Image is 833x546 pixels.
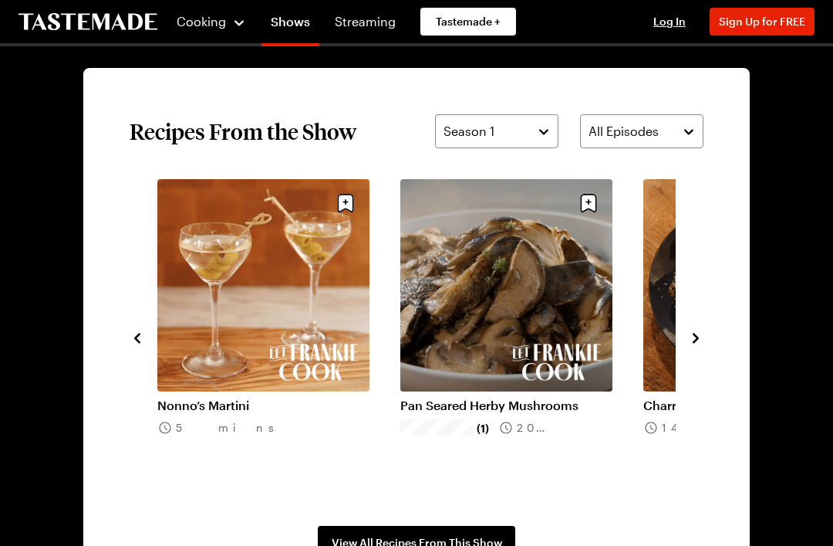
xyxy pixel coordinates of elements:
a: Nonno’s Martini [157,398,369,413]
span: Tastemade + [436,14,501,29]
button: Cooking [176,3,246,40]
button: Season 1 [435,114,558,148]
button: Save recipe [574,188,603,218]
a: Shows [261,3,319,46]
span: Cooking [177,14,226,29]
a: Pan Seared Herby Mushrooms [400,398,612,413]
button: Sign Up for FREE [710,8,814,36]
a: To Tastemade Home Page [19,13,157,31]
div: 5 / 10 [400,179,643,495]
div: 4 / 10 [157,179,400,495]
span: Season 1 [443,122,494,141]
button: Log In [639,14,700,29]
button: navigate to previous item [130,327,145,346]
span: Log In [653,15,686,28]
button: All Episodes [580,114,703,148]
button: navigate to next item [688,327,703,346]
a: Tastemade + [420,8,516,36]
span: Sign Up for FREE [719,15,805,28]
span: All Episodes [588,122,659,141]
button: Save recipe [331,188,360,218]
h2: Recipes From the Show [130,117,356,145]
